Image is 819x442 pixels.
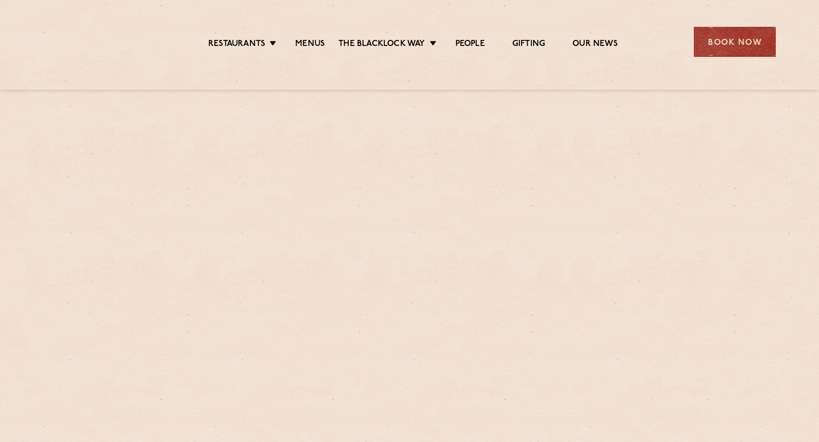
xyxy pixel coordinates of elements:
a: Restaurants [208,39,265,51]
div: Book Now [694,27,776,57]
a: Our News [572,39,618,51]
img: svg%3E [43,10,138,73]
a: Menus [295,39,325,51]
a: People [455,39,485,51]
a: The Blacklock Way [338,39,425,51]
a: Gifting [512,39,545,51]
